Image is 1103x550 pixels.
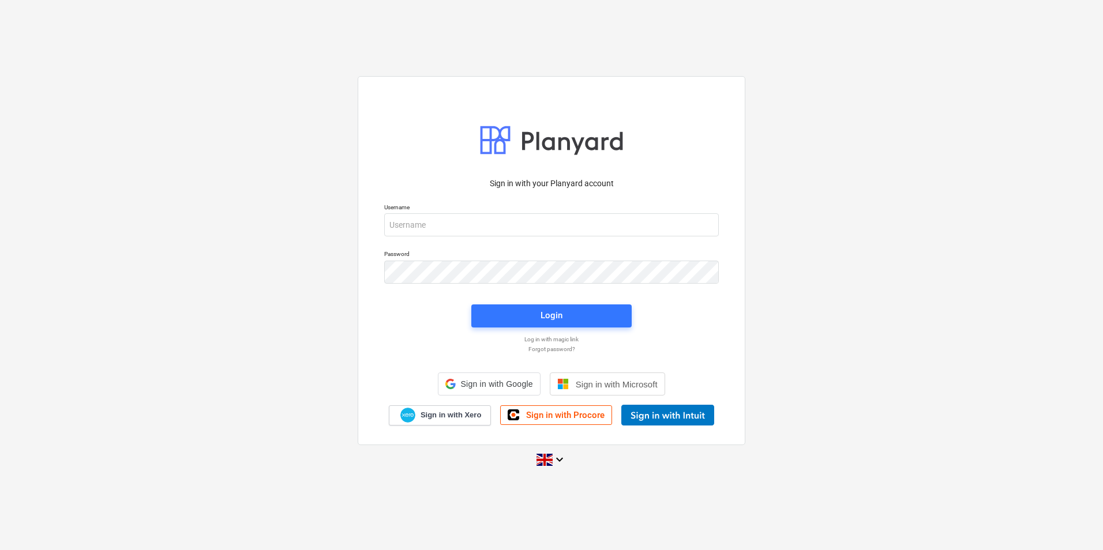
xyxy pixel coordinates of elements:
[389,405,492,425] a: Sign in with Xero
[471,304,632,327] button: Login
[541,308,562,323] div: Login
[576,379,658,389] span: Sign in with Microsoft
[378,336,725,343] a: Log in with magic link
[553,453,566,466] i: keyboard_arrow_down
[438,372,540,395] div: Sign in with Google
[526,410,605,420] span: Sign in with Procore
[384,204,719,213] p: Username
[384,213,719,236] input: Username
[384,250,719,260] p: Password
[500,405,612,425] a: Sign in with Procore
[557,378,569,390] img: Microsoft logo
[421,410,481,420] span: Sign in with Xero
[384,178,719,190] p: Sign in with your Planyard account
[400,408,415,423] img: Xero logo
[378,345,725,353] a: Forgot password?
[460,379,532,389] span: Sign in with Google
